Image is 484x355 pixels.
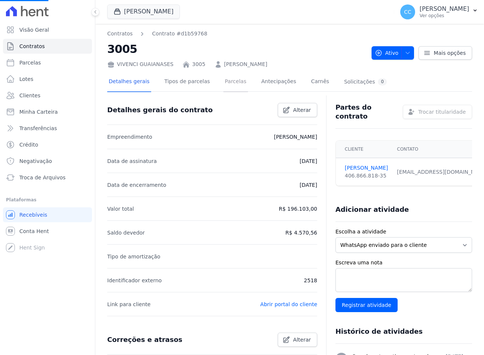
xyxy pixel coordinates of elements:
[107,72,151,92] a: Detalhes gerais
[107,276,162,285] p: Identificador externo
[107,60,173,68] div: VIVENCI GUAIANASES
[3,137,92,152] a: Crédito
[19,92,40,99] span: Clientes
[107,180,166,189] p: Data de encerramento
[19,125,57,132] span: Transferências
[345,172,388,180] div: 406.866.818-35
[335,205,409,214] h3: Adicionar atividade
[107,41,366,57] h2: 3005
[3,207,92,222] a: Recebíveis
[107,132,152,141] p: Empreendimento
[3,154,92,169] a: Negativação
[107,300,150,309] p: Link para cliente
[107,252,160,261] p: Tipo de amortização
[278,103,317,117] a: Alterar
[344,78,387,85] div: Solicitações
[223,72,248,92] a: Parcelas
[19,157,52,165] span: Negativação
[335,298,398,312] input: Registrar atividade
[335,228,472,236] label: Escolha a atividade
[152,30,207,38] a: Contrato #d1b59768
[420,13,469,19] p: Ver opções
[293,336,311,343] span: Alterar
[372,46,414,60] button: Ativo
[192,60,206,68] a: 3005
[3,55,92,70] a: Parcelas
[345,164,388,172] a: [PERSON_NAME]
[274,132,317,141] p: [PERSON_NAME]
[278,333,317,347] a: Alterar
[224,60,267,68] a: [PERSON_NAME]
[3,88,92,103] a: Clientes
[260,301,317,307] a: Abrir portal do cliente
[107,30,366,38] nav: Breadcrumb
[279,204,317,213] p: R$ 196.103,00
[19,26,49,34] span: Visão Geral
[3,121,92,136] a: Transferências
[107,30,207,38] nav: Breadcrumb
[107,4,180,19] button: [PERSON_NAME]
[107,157,157,166] p: Data de assinatura
[19,108,58,116] span: Minha Carteira
[336,141,392,158] th: Cliente
[3,170,92,185] a: Troca de Arquivos
[260,72,298,92] a: Antecipações
[378,78,387,85] div: 0
[107,106,213,114] h3: Detalhes gerais do contrato
[107,30,133,38] a: Contratos
[3,39,92,54] a: Contratos
[286,228,317,237] p: R$ 4.570,56
[19,174,66,181] span: Troca de Arquivos
[418,46,472,60] a: Mais opções
[300,157,317,166] p: [DATE]
[335,327,423,336] h3: Histórico de atividades
[309,72,331,92] a: Carnês
[19,211,47,219] span: Recebíveis
[304,276,317,285] p: 2518
[6,195,89,204] div: Plataformas
[3,72,92,87] a: Lotes
[19,43,45,50] span: Contratos
[335,259,472,267] label: Escreva uma nota
[394,1,484,22] button: CC [PERSON_NAME] Ver opções
[404,9,411,15] span: CC
[3,104,92,119] a: Minha Carteira
[107,228,145,237] p: Saldo devedor
[19,141,38,148] span: Crédito
[19,227,49,235] span: Conta Hent
[3,22,92,37] a: Visão Geral
[300,180,317,189] p: [DATE]
[434,49,466,57] span: Mais opções
[375,46,399,60] span: Ativo
[335,103,397,121] h3: Partes do contrato
[107,204,134,213] p: Valor total
[420,5,469,13] p: [PERSON_NAME]
[19,75,34,83] span: Lotes
[107,335,182,344] h3: Correções e atrasos
[293,106,311,114] span: Alterar
[163,72,211,92] a: Tipos de parcelas
[343,72,388,92] a: Solicitações0
[19,59,41,66] span: Parcelas
[3,224,92,239] a: Conta Hent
